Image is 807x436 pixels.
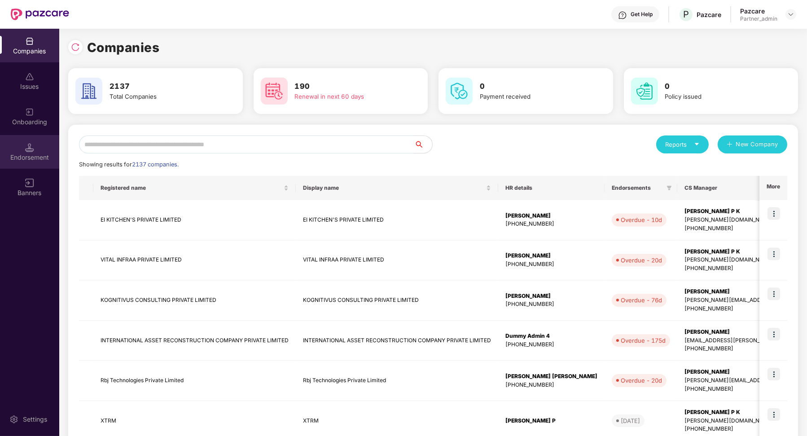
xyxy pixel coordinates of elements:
[25,179,34,187] img: svg+xml;base64,PHN2ZyB3aWR0aD0iMTYiIGhlaWdodD0iMTYiIHZpZXdCb3g9IjAgMCAxNiAxNiIgZmlsbD0ibm9uZSIgeG...
[740,7,777,15] div: Pazcare
[621,215,662,224] div: Overdue - 10d
[505,300,597,309] div: [PHONE_NUMBER]
[505,220,597,228] div: [PHONE_NUMBER]
[93,361,296,401] td: Rbj Technologies Private Limited
[718,135,787,153] button: plusNew Company
[9,415,18,424] img: svg+xml;base64,PHN2ZyBpZD0iU2V0dGluZy0yMHgyMCIgeG1sbnM9Imh0dHA6Ly93d3cudzMub3JnLzIwMDAvc3ZnIiB3aW...
[505,417,597,425] div: [PERSON_NAME] P
[667,185,672,191] span: filter
[621,376,662,385] div: Overdue - 20d
[505,260,597,269] div: [PHONE_NUMBER]
[296,240,498,281] td: VITAL INFRAA PRIVATE LIMITED
[296,200,498,240] td: EI KITCHEN'S PRIVATE LIMITED
[665,92,769,101] div: Policy issued
[25,108,34,117] img: svg+xml;base64,PHN2ZyB3aWR0aD0iMjAiIGhlaWdodD0iMjAiIHZpZXdCb3g9IjAgMCAyMCAyMCIgZmlsbD0ibm9uZSIgeG...
[759,176,787,200] th: More
[25,143,34,152] img: svg+xml;base64,PHN2ZyB3aWR0aD0iMTQuNSIgaGVpZ2h0PSIxNC41IiB2aWV3Qm94PSIwIDAgMTYgMTYiIGZpbGw9Im5vbm...
[768,207,780,220] img: icon
[665,81,769,92] h3: 0
[727,141,732,148] span: plus
[505,292,597,301] div: [PERSON_NAME]
[621,336,666,345] div: Overdue - 175d
[110,92,214,101] div: Total Companies
[480,92,584,101] div: Payment received
[295,92,399,101] div: Renewal in next 60 days
[665,140,700,149] div: Reports
[740,15,777,22] div: Partner_admin
[631,78,658,105] img: svg+xml;base64,PHN2ZyB4bWxucz0iaHR0cDovL3d3dy53My5vcmcvMjAwMC9zdmciIHdpZHRoPSI2MCIgaGVpZ2h0PSI2MC...
[296,176,498,200] th: Display name
[505,340,597,349] div: [PHONE_NUMBER]
[261,78,288,105] img: svg+xml;base64,PHN2ZyB4bWxucz0iaHR0cDovL3d3dy53My5vcmcvMjAwMC9zdmciIHdpZHRoPSI2MCIgaGVpZ2h0PSI2MC...
[414,135,433,153] button: search
[93,280,296,321] td: KOGNITIVUS CONSULTING PRIVATE LIMITED
[505,212,597,220] div: [PERSON_NAME]
[621,296,662,305] div: Overdue - 76d
[768,328,780,340] img: icon
[296,321,498,361] td: INTERNATIONAL ASSET RECONSTRUCTION COMPANY PRIVATE LIMITED
[75,78,102,105] img: svg+xml;base64,PHN2ZyB4bWxucz0iaHR0cDovL3d3dy53My5vcmcvMjAwMC9zdmciIHdpZHRoPSI2MCIgaGVpZ2h0PSI2MC...
[612,184,663,192] span: Endorsements
[505,372,597,381] div: [PERSON_NAME] [PERSON_NAME]
[446,78,473,105] img: svg+xml;base64,PHN2ZyB4bWxucz0iaHR0cDovL3d3dy53My5vcmcvMjAwMC9zdmciIHdpZHRoPSI2MCIgaGVpZ2h0PSI2MC...
[621,256,662,265] div: Overdue - 20d
[736,140,779,149] span: New Company
[296,361,498,401] td: Rbj Technologies Private Limited
[631,11,653,18] div: Get Help
[665,183,674,193] span: filter
[768,408,780,421] img: icon
[694,141,700,147] span: caret-down
[296,280,498,321] td: KOGNITIVUS CONSULTING PRIVATE LIMITED
[768,368,780,380] img: icon
[87,38,160,57] h1: Companies
[697,10,721,19] div: Pazcare
[683,9,689,20] span: P
[20,415,50,424] div: Settings
[480,81,584,92] h3: 0
[93,200,296,240] td: EI KITCHEN'S PRIVATE LIMITED
[768,288,780,300] img: icon
[25,37,34,46] img: svg+xml;base64,PHN2ZyBpZD0iQ29tcGFuaWVzIiB4bWxucz0iaHR0cDovL3d3dy53My5vcmcvMjAwMC9zdmciIHdpZHRoPS...
[93,321,296,361] td: INTERNATIONAL ASSET RECONSTRUCTION COMPANY PRIVATE LIMITED
[25,72,34,81] img: svg+xml;base64,PHN2ZyBpZD0iSXNzdWVzX2Rpc2FibGVkIiB4bWxucz0iaHR0cDovL3d3dy53My5vcmcvMjAwMC9zdmciIH...
[132,161,179,168] span: 2137 companies.
[505,252,597,260] div: [PERSON_NAME]
[505,381,597,389] div: [PHONE_NUMBER]
[414,141,432,148] span: search
[498,176,605,200] th: HR details
[621,416,640,425] div: [DATE]
[768,248,780,260] img: icon
[11,9,69,20] img: New Pazcare Logo
[79,161,179,168] span: Showing results for
[787,11,794,18] img: svg+xml;base64,PHN2ZyBpZD0iRHJvcGRvd24tMzJ4MzIiIHhtbG5zPSJodHRwOi8vd3d3LnczLm9yZy8yMDAwL3N2ZyIgd2...
[101,184,282,192] span: Registered name
[110,81,214,92] h3: 2137
[505,332,597,340] div: Dummy Admin 4
[618,11,627,20] img: svg+xml;base64,PHN2ZyBpZD0iSGVscC0zMngzMiIgeG1sbnM9Imh0dHA6Ly93d3cudzMub3JnLzIwMDAvc3ZnIiB3aWR0aD...
[303,184,484,192] span: Display name
[71,43,80,52] img: svg+xml;base64,PHN2ZyBpZD0iUmVsb2FkLTMyeDMyIiB4bWxucz0iaHR0cDovL3d3dy53My5vcmcvMjAwMC9zdmciIHdpZH...
[93,240,296,281] td: VITAL INFRAA PRIVATE LIMITED
[93,176,296,200] th: Registered name
[295,81,399,92] h3: 190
